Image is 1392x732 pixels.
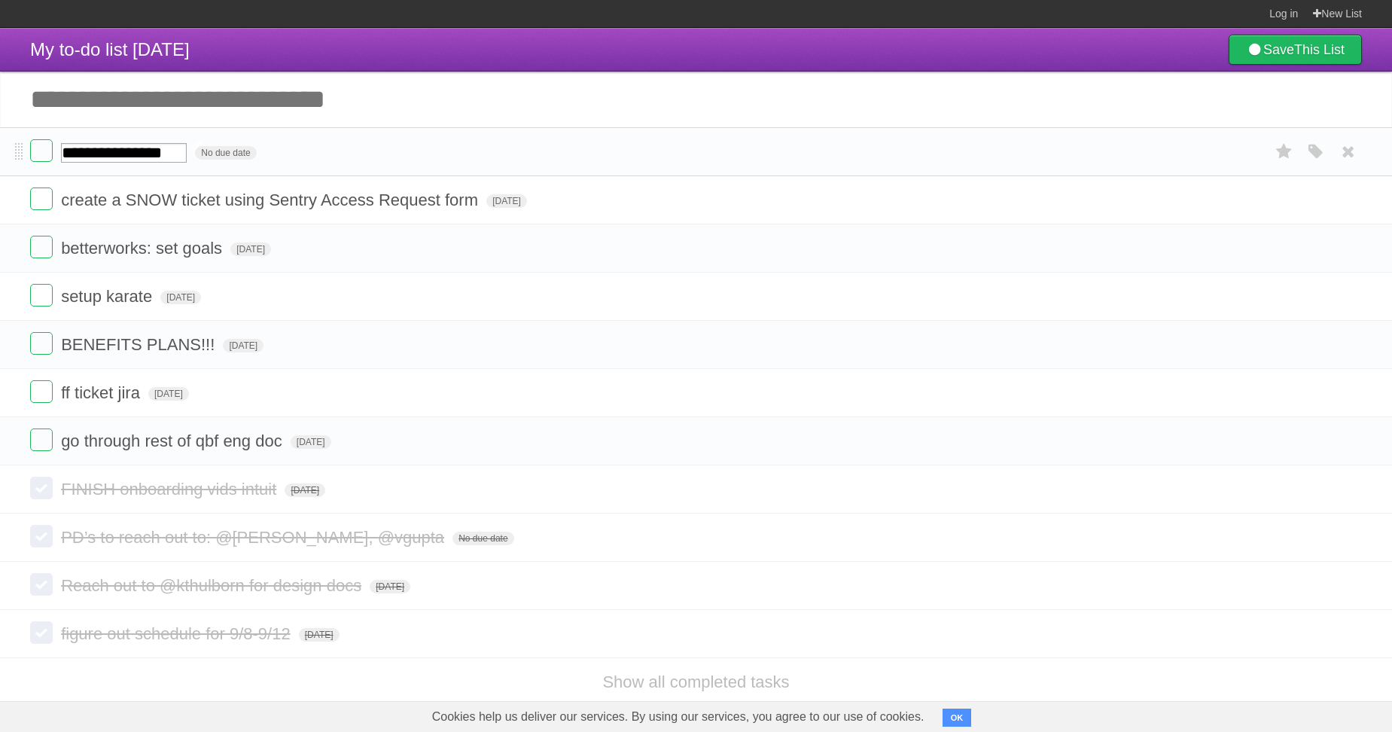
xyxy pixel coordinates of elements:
span: Reach out to @kthulborn for design docs [61,576,365,595]
span: BENEFITS PLANS!!! [61,335,218,354]
label: Done [30,284,53,307]
span: betterworks: set goals [61,239,226,258]
label: Done [30,621,53,644]
span: [DATE] [291,435,331,449]
label: Star task [1270,139,1299,164]
span: [DATE] [370,580,410,593]
label: Done [30,188,53,210]
label: Done [30,380,53,403]
span: figure out schedule for 9/8-9/12 [61,624,294,643]
label: Done [30,332,53,355]
span: [DATE] [285,483,325,497]
b: This List [1294,42,1345,57]
label: Done [30,139,53,162]
label: Done [30,236,53,258]
span: My to-do list [DATE] [30,39,190,59]
span: [DATE] [160,291,201,304]
span: [DATE] [230,242,271,256]
a: SaveThis List [1229,35,1362,65]
span: FINISH onboarding vids intuit [61,480,280,499]
span: Cookies help us deliver our services. By using our services, you agree to our use of cookies. [417,702,940,732]
span: PD’s to reach out to: @[PERSON_NAME], @vgupta [61,528,448,547]
label: Done [30,573,53,596]
span: No due date [195,146,256,160]
span: [DATE] [486,194,527,208]
span: go through rest of qbf eng doc [61,432,286,450]
button: OK [943,709,972,727]
span: [DATE] [148,387,189,401]
label: Done [30,477,53,499]
span: No due date [452,532,513,545]
span: [DATE] [223,339,263,352]
span: [DATE] [299,628,340,642]
a: Show all completed tasks [602,673,789,691]
label: Done [30,429,53,451]
span: ff ticket jira [61,383,144,402]
span: setup karate [61,287,156,306]
label: Done [30,525,53,547]
span: create a SNOW ticket using Sentry Access Request form [61,191,482,209]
